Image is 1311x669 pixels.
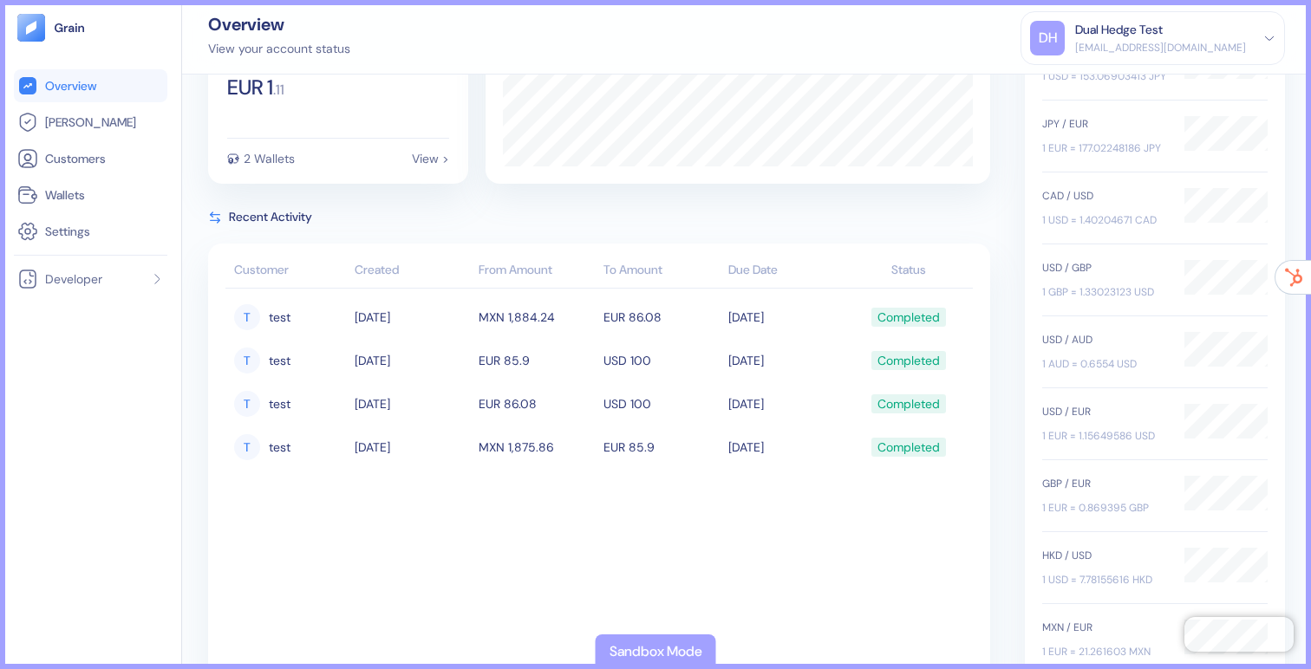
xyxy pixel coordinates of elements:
div: T [234,434,260,460]
div: Dual Hedge Test [1075,21,1163,39]
div: CAD / USD [1042,188,1167,204]
div: 2 Wallets [244,153,295,165]
td: EUR 86.08 [599,296,724,339]
div: View your account status [208,40,350,58]
span: Wallets [45,186,85,204]
iframe: Chatra live chat [1184,617,1294,652]
span: Customers [45,150,106,167]
td: MXN 1,875.86 [474,425,599,469]
div: 1 USD = 1.40204671 CAD [1042,212,1167,228]
div: HKD / USD [1042,548,1167,563]
span: test [269,346,290,375]
td: EUR 86.08 [474,382,599,425]
div: 1 GBP = 1.33023123 USD [1042,284,1167,300]
span: test [269,432,290,462]
div: USD / EUR [1042,404,1167,419]
td: MXN 1,884.24 [474,296,599,339]
div: DH [1030,21,1065,55]
div: 1 USD = 7.78155616 HKD [1042,572,1167,588]
div: Overview [208,16,350,33]
img: logo [54,22,86,34]
th: Due Date [724,254,849,289]
span: test [269,389,290,419]
span: . 11 [273,83,284,97]
td: EUR 85.9 [599,425,724,469]
span: Developer [45,270,102,288]
td: [DATE] [350,296,475,339]
div: USD / GBP [1042,260,1167,276]
div: MXN / EUR [1042,620,1167,635]
th: Customer [225,254,350,289]
td: USD 100 [599,339,724,382]
th: From Amount [474,254,599,289]
div: JPY / EUR [1042,116,1167,132]
span: Overview [45,77,96,94]
span: test [269,302,290,332]
a: Customers [17,148,164,169]
div: 1 EUR = 1.15649586 USD [1042,428,1167,444]
th: To Amount [599,254,724,289]
div: T [234,347,260,373]
div: Sandbox Mode [610,641,702,662]
img: logo-tablet-V2.svg [17,14,45,42]
div: Completed [877,432,940,462]
div: GBP / EUR [1042,476,1167,491]
div: T [234,391,260,417]
div: [EMAIL_ADDRESS][DOMAIN_NAME] [1075,40,1246,55]
td: [DATE] [724,296,849,339]
td: [DATE] [350,382,475,425]
th: Created [350,254,475,289]
span: Recent Activity [229,208,312,226]
td: [DATE] [724,339,849,382]
td: EUR 85.9 [474,339,599,382]
span: Settings [45,223,90,240]
td: [DATE] [350,339,475,382]
span: EUR 1 [227,77,273,98]
a: Overview [17,75,164,96]
td: [DATE] [724,425,849,469]
div: Completed [877,302,940,332]
div: 1 USD = 153.06903413 JPY [1042,68,1167,84]
a: Settings [17,221,164,242]
a: Wallets [17,185,164,205]
div: 1 AUD = 0.6554 USD [1042,356,1167,372]
div: USD / AUD [1042,332,1167,347]
div: 1 EUR = 0.869395 GBP [1042,500,1167,516]
td: [DATE] [350,425,475,469]
div: Completed [877,346,940,375]
div: View > [412,153,449,165]
td: USD 100 [599,382,724,425]
div: Completed [877,389,940,419]
a: [PERSON_NAME] [17,112,164,133]
div: 1 EUR = 21.261603 MXN [1042,644,1167,659]
td: [DATE] [724,382,849,425]
div: Status [852,261,964,279]
div: 1 EUR = 177.02248186 JPY [1042,140,1167,156]
span: [PERSON_NAME] [45,114,136,131]
div: T [234,304,260,330]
